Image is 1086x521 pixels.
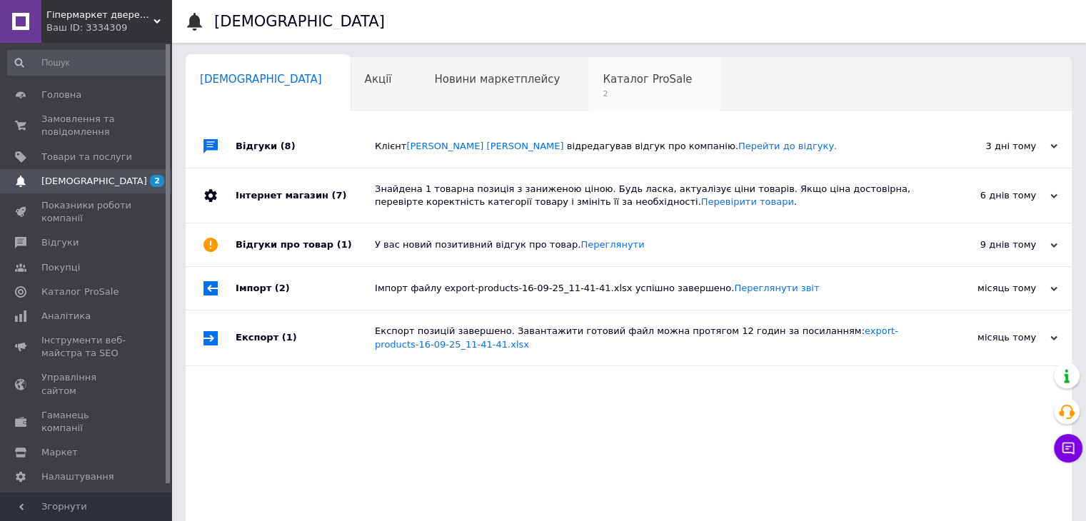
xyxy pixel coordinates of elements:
[46,21,171,34] div: Ваш ID: 3334309
[275,283,290,293] span: (2)
[915,140,1057,153] div: 3 дні тому
[214,13,385,30] h1: [DEMOGRAPHIC_DATA]
[150,175,164,187] span: 2
[337,239,352,250] span: (1)
[375,325,915,350] div: Експорт позицій завершено. Завантажити готовий файл можна протягом 12 годин за посиланням:
[738,141,837,151] a: Перейти до відгуку.
[41,175,147,188] span: [DEMOGRAPHIC_DATA]
[41,334,132,360] span: Інструменти веб-майстра та SEO
[375,325,898,349] a: export-products-16-09-25_11-41-41.xlsx
[7,50,169,76] input: Пошук
[41,470,114,483] span: Налаштування
[41,151,132,163] span: Товари та послуги
[603,88,692,99] span: 2
[603,73,692,86] span: Каталог ProSale
[915,189,1057,202] div: 6 днів тому
[701,196,794,207] a: Перевірити товари
[41,310,91,323] span: Аналітика
[375,238,915,251] div: У вас новий позитивний відгук про товар.
[365,73,392,86] span: Акції
[41,409,132,435] span: Гаманець компанії
[915,238,1057,251] div: 9 днів тому
[41,113,132,138] span: Замовлення та повідомлення
[375,183,915,208] div: Знайдена 1 товарна позиція з заниженою ціною. Будь ласка, актуалізує ціни товарів. Якщо ціна дост...
[41,199,132,225] span: Показники роботи компанії
[580,239,644,250] a: Переглянути
[236,168,375,223] div: Інтернет магазин
[41,88,81,101] span: Головна
[41,285,119,298] span: Каталог ProSale
[41,446,78,459] span: Маркет
[331,190,346,201] span: (7)
[236,125,375,168] div: Відгуки
[41,236,79,249] span: Відгуки
[567,141,837,151] span: відредагував відгук про компанію.
[375,282,915,295] div: Імпорт файлу export-products-16-09-25_11-41-41.xlsx успішно завершено.
[46,9,154,21] span: Гіпермаркет дверей, сантехніки та меблів VERTEKS
[236,223,375,266] div: Відгуки про товар
[915,282,1057,295] div: місяць тому
[734,283,819,293] a: Переглянути звіт
[406,141,563,151] a: [PERSON_NAME] [PERSON_NAME]
[282,332,297,343] span: (1)
[200,73,322,86] span: [DEMOGRAPHIC_DATA]
[41,371,132,397] span: Управління сайтом
[236,310,375,365] div: Експорт
[41,261,80,274] span: Покупці
[281,141,296,151] span: (8)
[915,331,1057,344] div: місяць тому
[434,73,560,86] span: Новини маркетплейсу
[375,141,837,151] span: Клієнт
[1054,434,1082,462] button: Чат з покупцем
[236,267,375,310] div: Імпорт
